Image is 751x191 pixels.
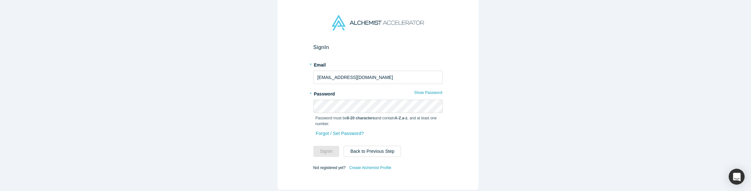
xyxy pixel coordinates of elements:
strong: 8-20 characters [347,116,375,120]
strong: a-z [402,116,407,120]
label: Password [313,88,443,97]
span: Not registered yet? [313,166,346,170]
img: Alchemist Accelerator Logo [332,15,424,31]
button: Back to Previous Step [344,146,401,157]
a: Create Alchemist Profile [349,164,391,172]
a: Forgot / Set Password? [316,128,364,139]
button: SignIn [313,146,339,157]
button: Show Password [414,88,442,97]
label: Email [313,60,443,68]
p: Password must be and contain , , and at least one number. [316,115,441,127]
h2: Sign In [313,44,443,51]
strong: A-Z [395,116,401,120]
